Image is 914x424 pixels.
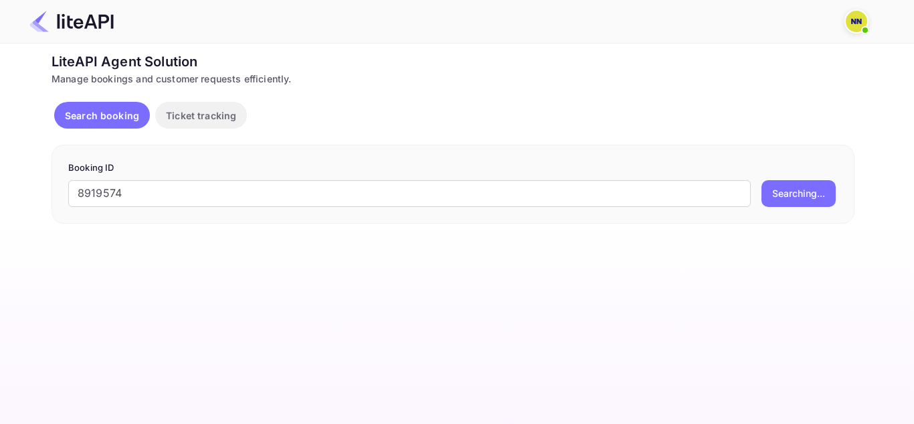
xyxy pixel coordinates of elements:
[52,52,854,72] div: LiteAPI Agent Solution
[846,11,867,32] img: N/A N/A
[68,161,838,175] p: Booking ID
[166,109,236,123] p: Ticket tracking
[761,180,836,207] button: Searching...
[29,11,114,32] img: LiteAPI Logo
[52,72,854,86] div: Manage bookings and customer requests efficiently.
[65,109,139,123] p: Search booking
[68,180,751,207] input: Enter Booking ID (e.g., 63782194)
